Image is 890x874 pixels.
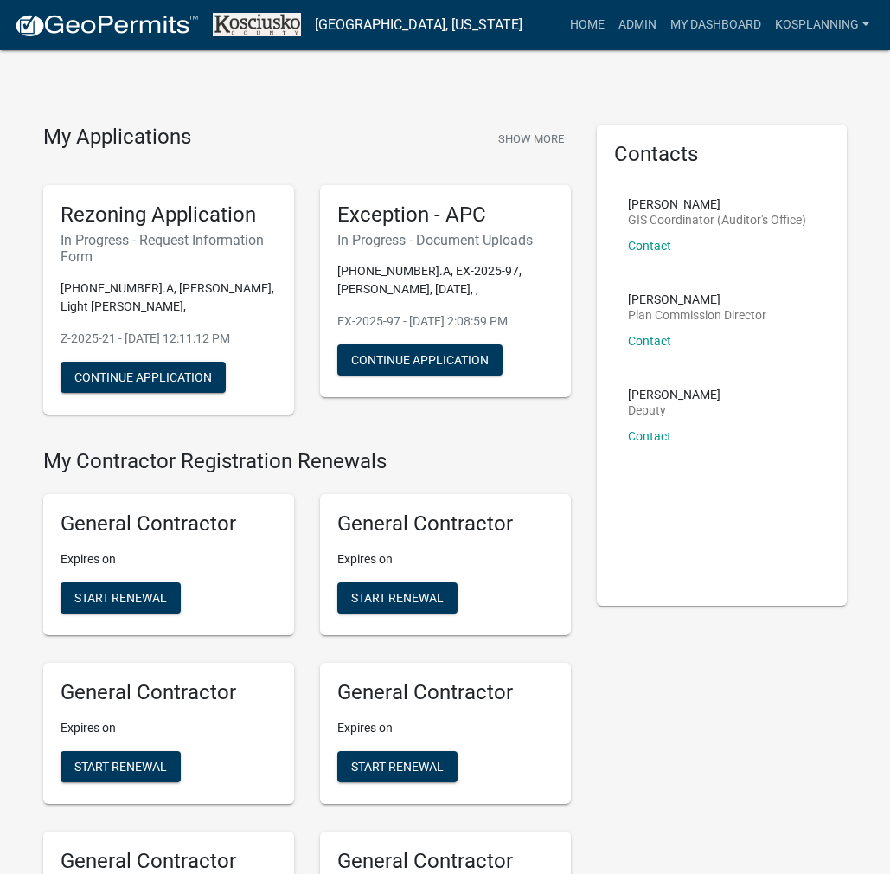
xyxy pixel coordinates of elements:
h4: My Applications [43,125,191,151]
h5: General Contractor [61,849,277,874]
h5: Exception - APC [337,202,554,228]
button: Start Renewal [337,582,458,614]
h5: General Contractor [337,849,554,874]
p: [PHONE_NUMBER].A, EX-2025-97, [PERSON_NAME], [DATE], , [337,262,554,299]
span: Start Renewal [351,591,444,605]
p: Expires on [61,550,277,569]
button: Show More [491,125,571,153]
button: Start Renewal [337,751,458,782]
h5: General Contractor [61,680,277,705]
p: [PERSON_NAME] [628,198,806,210]
p: [PERSON_NAME] [628,293,766,305]
h5: General Contractor [61,511,277,537]
a: kosplanning [768,9,876,42]
p: [PERSON_NAME] [628,389,720,401]
a: Contact [628,334,671,348]
a: Contact [628,429,671,443]
span: Start Renewal [74,591,167,605]
p: Expires on [61,719,277,737]
button: Start Renewal [61,751,181,782]
span: Start Renewal [351,760,444,774]
a: My Dashboard [663,9,768,42]
span: Start Renewal [74,760,167,774]
a: Home [563,9,611,42]
h6: In Progress - Request Information Form [61,232,277,265]
p: Expires on [337,719,554,737]
a: Contact [628,239,671,253]
h5: General Contractor [337,511,554,537]
a: Admin [611,9,663,42]
button: Start Renewal [61,582,181,614]
img: Kosciusko County, Indiana [213,13,301,36]
a: [GEOGRAPHIC_DATA], [US_STATE] [315,10,522,40]
h5: Rezoning Application [61,202,277,228]
button: Continue Application [61,362,226,393]
h6: In Progress - Document Uploads [337,232,554,248]
p: [PHONE_NUMBER].A, [PERSON_NAME], Light [PERSON_NAME], [61,280,277,316]
p: Expires on [337,550,554,569]
p: GIS Coordinator (Auditor's Office) [628,214,806,226]
p: Plan Commission Director [628,309,766,321]
h5: General Contractor [337,680,554,705]
h5: Contacts [614,142,830,167]
button: Continue Application [337,344,503,376]
h4: My Contractor Registration Renewals [43,449,571,474]
p: Deputy [628,404,720,416]
p: EX-2025-97 - [DATE] 2:08:59 PM [337,312,554,331]
p: Z-2025-21 - [DATE] 12:11:12 PM [61,330,277,348]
